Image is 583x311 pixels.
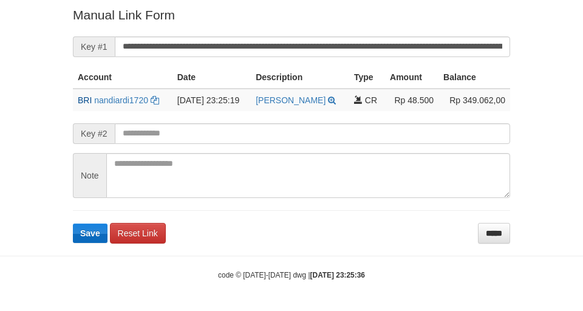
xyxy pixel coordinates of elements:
span: Reset Link [118,228,158,238]
span: Note [73,153,106,198]
a: Copy nandiardi1720 to clipboard [151,95,159,105]
th: Account [73,66,172,89]
th: Description [251,66,349,89]
span: BRI [78,95,92,105]
th: Balance [438,66,510,89]
a: nandiardi1720 [94,95,148,105]
a: Reset Link [110,223,166,244]
span: Key #1 [73,36,115,57]
td: Rp 48.500 [385,89,438,111]
button: Save [73,224,107,243]
a: [PERSON_NAME] [256,95,326,105]
td: Rp 349.062,00 [438,89,510,111]
td: [DATE] 23:25:19 [172,89,251,111]
span: Save [80,228,100,238]
th: Date [172,66,251,89]
span: CR [365,95,377,105]
strong: [DATE] 23:25:36 [310,271,365,279]
span: Key #2 [73,123,115,144]
p: Manual Link Form [73,6,510,24]
th: Amount [385,66,438,89]
th: Type [349,66,385,89]
small: code © [DATE]-[DATE] dwg | [218,271,365,279]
